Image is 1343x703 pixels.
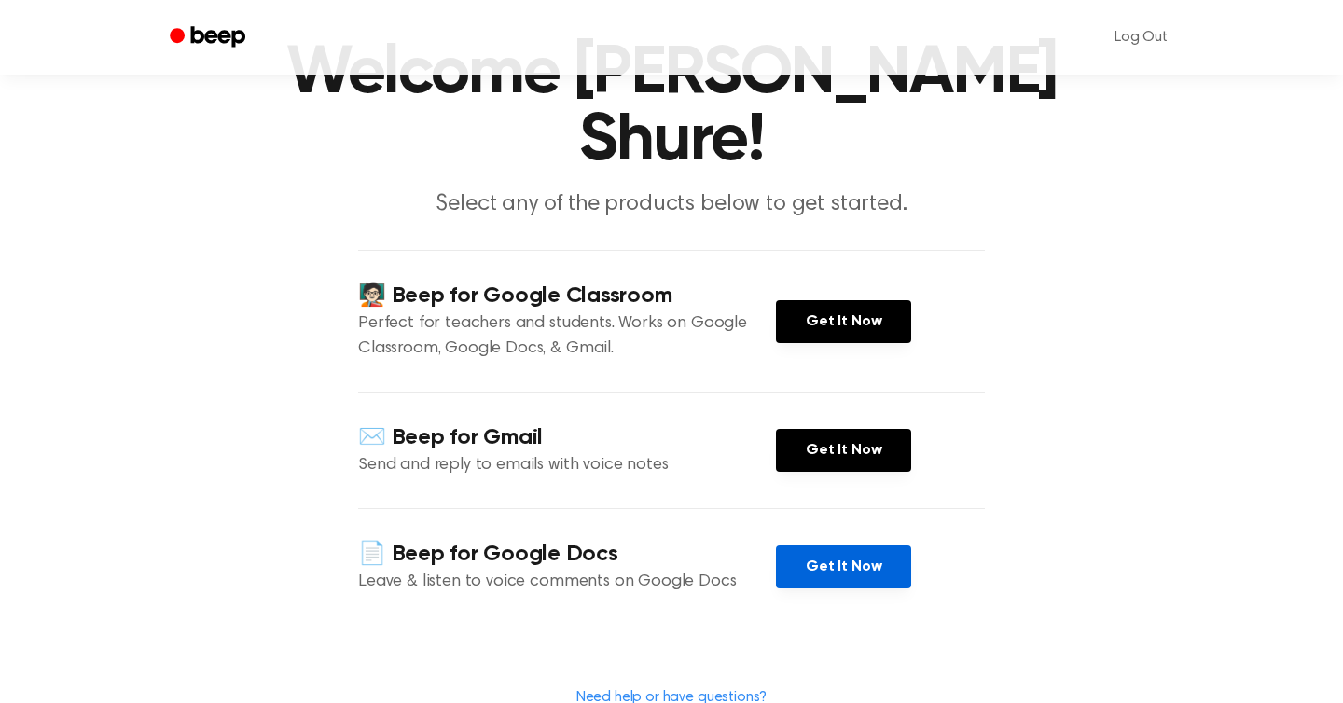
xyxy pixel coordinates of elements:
a: Beep [157,20,262,56]
a: Get It Now [776,300,911,343]
a: Get It Now [776,545,911,588]
h4: ✉️ Beep for Gmail [358,422,776,453]
h4: 🧑🏻‍🏫 Beep for Google Classroom [358,281,776,311]
p: Leave & listen to voice comments on Google Docs [358,570,776,595]
h4: 📄 Beep for Google Docs [358,539,776,570]
p: Perfect for teachers and students. Works on Google Classroom, Google Docs, & Gmail. [358,311,776,362]
h1: Welcome [PERSON_NAME] Shure! [194,40,1149,174]
p: Send and reply to emails with voice notes [358,453,776,478]
a: Get It Now [776,429,911,472]
p: Select any of the products below to get started. [313,189,1030,220]
a: Log Out [1096,15,1186,60]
